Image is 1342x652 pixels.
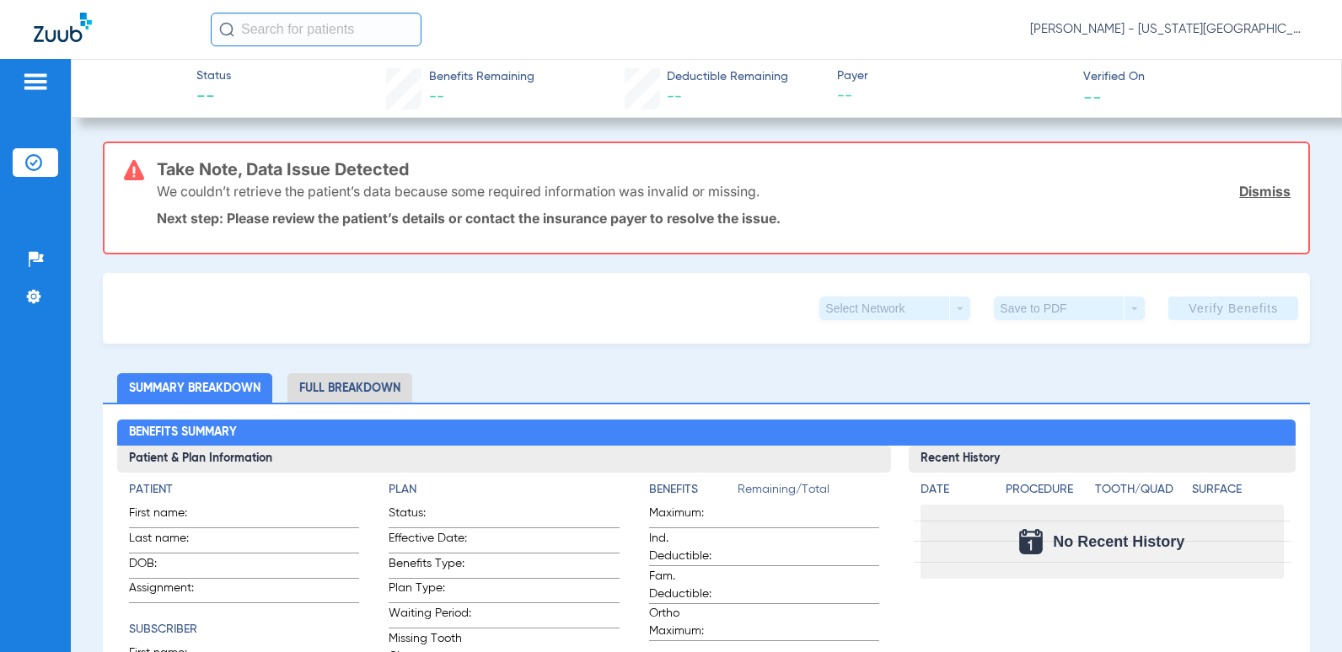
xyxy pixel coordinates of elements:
span: -- [667,89,682,104]
span: Benefits Type: [389,555,471,578]
app-breakdown-title: Procedure [1006,481,1089,505]
h4: Subscriber [129,621,359,639]
li: Summary Breakdown [117,373,272,403]
span: -- [837,86,1069,107]
li: Full Breakdown [287,373,412,403]
h4: Benefits [649,481,738,499]
span: [PERSON_NAME] - [US_STATE][GEOGRAPHIC_DATA] Dental - [GEOGRAPHIC_DATA] [1030,21,1308,38]
span: Benefits Remaining [429,68,534,86]
app-breakdown-title: Tooth/Quad [1095,481,1187,505]
img: Calendar [1019,529,1043,554]
span: Maximum: [649,505,732,527]
span: No Recent History [1053,533,1184,550]
span: -- [429,89,444,104]
a: Dismiss [1239,183,1291,200]
span: Payer [837,67,1069,85]
h3: Patient & Plan Information [117,446,891,473]
app-breakdown-title: Date [921,481,991,505]
p: Next step: Please review the patient’s details or contact the insurance payer to resolve the issue. [157,210,1291,227]
p: We couldn’t retrieve the patient’s data because some required information was invalid or missing. [157,183,760,200]
img: Zuub Logo [34,13,92,42]
input: Search for patients [211,13,421,46]
img: Search Icon [219,22,234,37]
h2: Benefits Summary [117,420,1296,446]
span: Waiting Period: [389,605,471,628]
span: Fam. Deductible: [649,568,732,603]
h4: Tooth/Quad [1095,481,1187,499]
app-breakdown-title: Benefits [649,481,738,505]
h4: Procedure [1006,481,1089,499]
span: Verified On [1083,68,1315,86]
h4: Plan [389,481,619,499]
span: Deductible Remaining [667,68,788,86]
span: Effective Date: [389,530,471,553]
span: Remaining/Total [738,481,879,505]
span: DOB: [129,555,212,578]
span: Ortho Maximum: [649,605,732,640]
img: error-icon [124,160,144,180]
span: First name: [129,505,212,527]
span: Status: [389,505,471,527]
h4: Surface [1192,481,1284,499]
h3: Take Note, Data Issue Detected [157,161,1291,178]
span: Assignment: [129,580,212,602]
h4: Date [921,481,991,499]
span: Last name: [129,530,212,553]
span: -- [1083,88,1102,105]
h3: Recent History [909,446,1296,473]
img: hamburger-icon [22,72,49,92]
app-breakdown-title: Surface [1192,481,1284,505]
span: Plan Type: [389,580,471,602]
span: Status [196,67,231,85]
h4: Patient [129,481,359,499]
span: -- [196,86,231,110]
span: Ind. Deductible: [649,530,732,565]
